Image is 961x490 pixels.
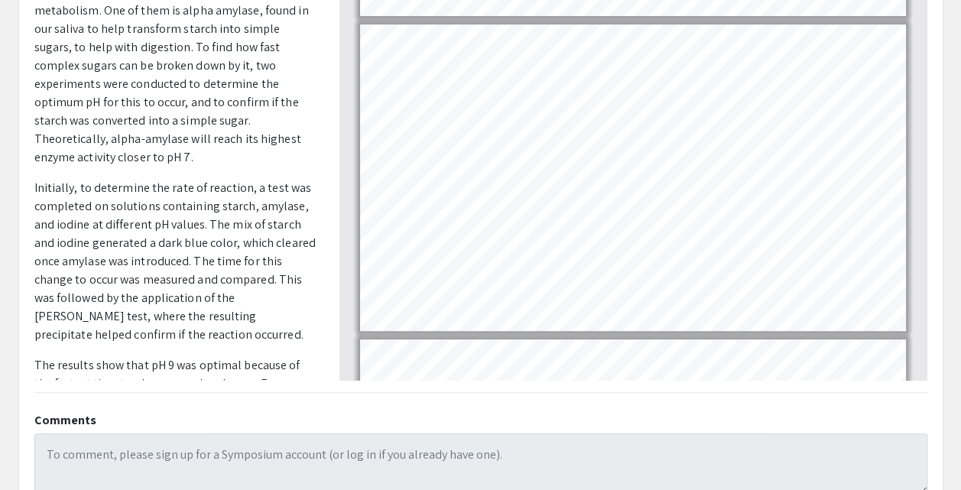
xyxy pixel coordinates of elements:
div: Page 2 [353,18,913,338]
h2: Comments [34,413,927,427]
p: The results show that pH 9 was optimal because of the fastest time to observe a color change. Eve... [34,356,317,448]
p: Initially, to determine the rate of reaction, a test was completed on solutions containing starch... [34,179,317,344]
iframe: Chat [11,421,65,479]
